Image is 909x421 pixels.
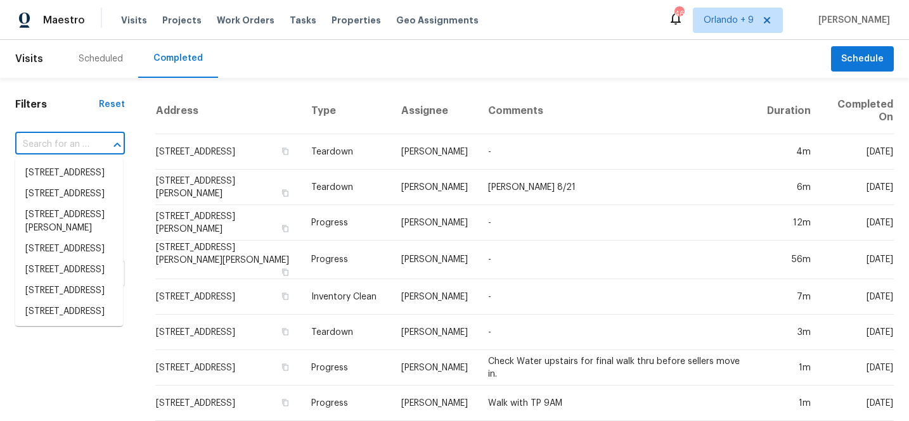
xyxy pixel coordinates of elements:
[15,280,123,301] li: [STREET_ADDRESS]
[478,241,757,279] td: -
[290,16,316,25] span: Tasks
[757,205,821,241] td: 12m
[757,279,821,315] td: 7m
[391,134,478,170] td: [PERSON_NAME]
[280,291,291,302] button: Copy Address
[15,184,123,204] li: [STREET_ADDRESS]
[153,52,203,65] div: Completed
[301,134,390,170] td: Teardown
[301,315,390,350] td: Teardown
[108,136,126,154] button: Close
[301,386,390,421] td: Progress
[478,279,757,315] td: -
[15,239,123,260] li: [STREET_ADDRESS]
[15,98,99,111] h1: Filters
[99,98,125,111] div: Reset
[15,204,123,239] li: [STREET_ADDRESS][PERSON_NAME]
[478,170,757,205] td: [PERSON_NAME] 8/21
[391,241,478,279] td: [PERSON_NAME]
[301,279,390,315] td: Inventory Clean
[478,386,757,421] td: Walk with TP 9AM
[301,241,390,279] td: Progress
[821,205,894,241] td: [DATE]
[757,134,821,170] td: 4m
[280,326,291,337] button: Copy Address
[332,14,381,27] span: Properties
[821,134,894,170] td: [DATE]
[391,350,478,386] td: [PERSON_NAME]
[121,14,147,27] span: Visits
[831,46,894,72] button: Schedule
[15,45,43,73] span: Visits
[155,386,301,421] td: [STREET_ADDRESS]
[155,170,301,205] td: [STREET_ADDRESS][PERSON_NAME]
[757,88,821,134] th: Duration
[821,386,894,421] td: [DATE]
[301,170,390,205] td: Teardown
[821,241,894,279] td: [DATE]
[391,386,478,421] td: [PERSON_NAME]
[155,134,301,170] td: [STREET_ADDRESS]
[391,170,478,205] td: [PERSON_NAME]
[757,170,821,205] td: 6m
[821,350,894,386] td: [DATE]
[155,315,301,350] td: [STREET_ADDRESS]
[478,315,757,350] td: -
[704,14,754,27] span: Orlando + 9
[15,322,123,343] li: [STREET_ADDRESS]
[301,205,390,241] td: Progress
[757,386,821,421] td: 1m
[757,350,821,386] td: 1m
[301,350,390,386] td: Progress
[821,279,894,315] td: [DATE]
[391,279,478,315] td: [PERSON_NAME]
[15,301,123,322] li: [STREET_ADDRESS]
[841,51,884,67] span: Schedule
[155,205,301,241] td: [STREET_ADDRESS][PERSON_NAME]
[79,53,123,65] div: Scheduled
[155,279,301,315] td: [STREET_ADDRESS]
[280,267,291,278] button: Copy Address
[391,315,478,350] td: [PERSON_NAME]
[391,88,478,134] th: Assignee
[478,350,757,386] td: Check Water upstairs for final walk thru before sellers move in.
[162,14,202,27] span: Projects
[155,88,301,134] th: Address
[155,350,301,386] td: [STREET_ADDRESS]
[821,315,894,350] td: [DATE]
[15,260,123,280] li: [STREET_ADDRESS]
[155,241,301,279] td: [STREET_ADDRESS][PERSON_NAME][PERSON_NAME]
[757,241,821,279] td: 56m
[217,14,274,27] span: Work Orders
[15,163,123,184] li: [STREET_ADDRESS]
[301,88,390,134] th: Type
[391,205,478,241] td: [PERSON_NAME]
[15,135,89,154] input: Search for an address...
[478,205,757,241] td: -
[478,134,757,170] td: -
[280,146,291,157] button: Copy Address
[821,170,894,205] td: [DATE]
[280,361,291,373] button: Copy Address
[821,88,894,134] th: Completed On
[396,14,479,27] span: Geo Assignments
[813,14,890,27] span: [PERSON_NAME]
[280,397,291,408] button: Copy Address
[478,88,757,134] th: Comments
[43,14,85,27] span: Maestro
[757,315,821,350] td: 3m
[280,223,291,234] button: Copy Address
[674,8,683,20] div: 466
[280,187,291,199] button: Copy Address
